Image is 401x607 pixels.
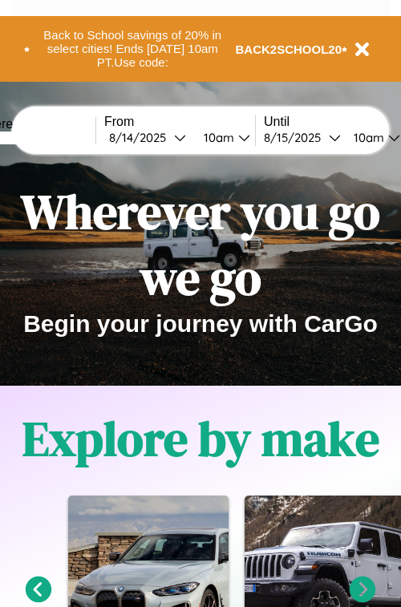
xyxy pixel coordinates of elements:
button: 10am [191,129,255,146]
b: BACK2SCHOOL20 [236,42,342,56]
button: Back to School savings of 20% in select cities! Ends [DATE] 10am PT.Use code: [30,24,236,74]
div: 10am [346,130,388,145]
h1: Explore by make [22,406,379,471]
div: 8 / 15 / 2025 [264,130,329,145]
button: 8/14/2025 [104,129,191,146]
label: From [104,115,255,129]
div: 10am [196,130,238,145]
div: 8 / 14 / 2025 [109,130,174,145]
